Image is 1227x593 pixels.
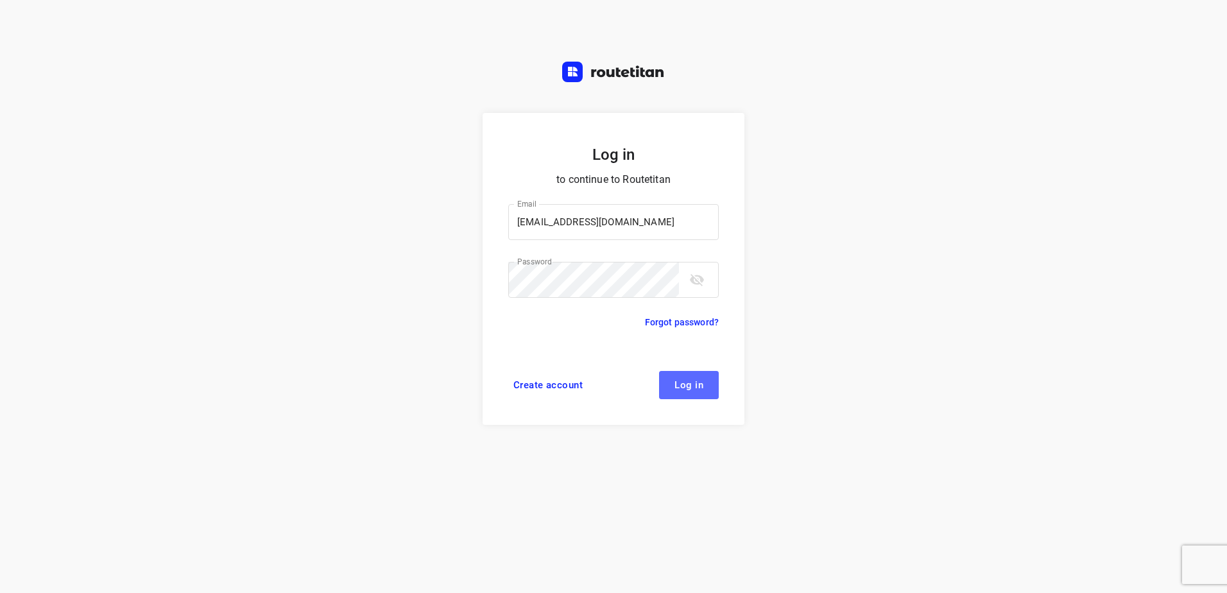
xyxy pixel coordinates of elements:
a: Create account [508,371,588,399]
h5: Log in [508,144,719,166]
button: Log in [659,371,719,399]
a: Forgot password? [645,314,719,330]
p: to continue to Routetitan [508,171,719,189]
button: toggle password visibility [684,267,710,293]
a: Routetitan [562,62,665,85]
span: Create account [513,380,583,390]
span: Log in [674,380,703,390]
img: Routetitan [562,62,665,82]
